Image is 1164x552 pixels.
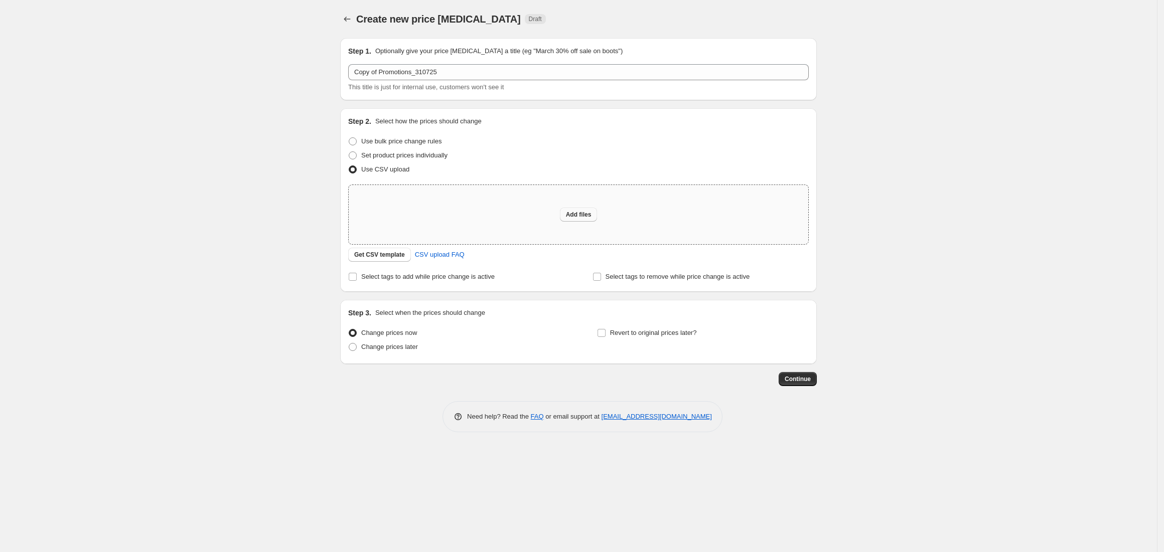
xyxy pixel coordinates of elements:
span: CSV upload FAQ [415,250,465,260]
a: FAQ [531,413,544,420]
button: Add files [560,208,598,222]
span: Continue [785,375,811,383]
span: Get CSV template [354,251,405,259]
span: Revert to original prices later? [610,329,697,336]
span: Select tags to add while price change is active [361,273,495,280]
span: Need help? Read the [467,413,531,420]
button: Get CSV template [348,248,411,262]
button: Continue [779,372,817,386]
p: Select how the prices should change [375,116,482,126]
span: Use CSV upload [361,165,409,173]
span: Select tags to remove while price change is active [606,273,750,280]
span: Change prices now [361,329,417,336]
input: 30% off holiday sale [348,64,809,80]
h2: Step 3. [348,308,371,318]
span: Create new price [MEDICAL_DATA] [356,14,521,25]
h2: Step 2. [348,116,371,126]
span: Add files [566,211,592,219]
span: or email support at [544,413,602,420]
span: Set product prices individually [361,151,448,159]
a: CSV upload FAQ [409,247,471,263]
span: Change prices later [361,343,418,350]
p: Optionally give your price [MEDICAL_DATA] a title (eg "March 30% off sale on boots") [375,46,623,56]
button: Price change jobs [340,12,354,26]
span: Draft [529,15,542,23]
span: This title is just for internal use, customers won't see it [348,83,504,91]
a: [EMAIL_ADDRESS][DOMAIN_NAME] [602,413,712,420]
p: Select when the prices should change [375,308,485,318]
h2: Step 1. [348,46,371,56]
span: Use bulk price change rules [361,137,442,145]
